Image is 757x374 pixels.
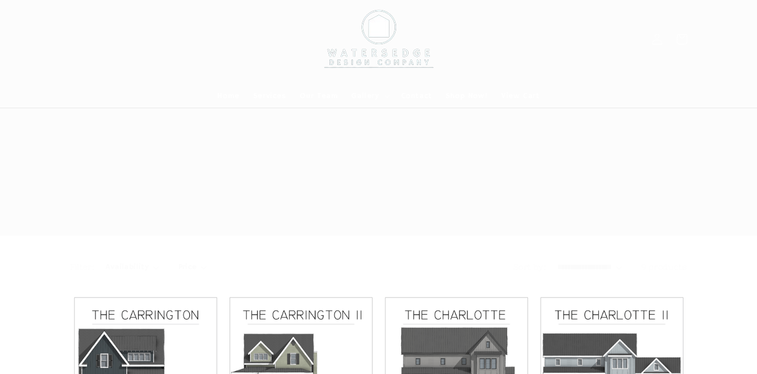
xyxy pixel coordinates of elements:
[394,84,439,108] a: Contact
[105,261,149,273] span: Availability
[401,91,432,101] span: Contact
[105,261,158,273] summary: Availability (0 selected)
[293,84,345,108] a: Our Team
[178,261,197,273] span: Price
[246,84,293,108] a: Services
[70,261,95,273] h2: Filter:
[300,91,338,101] span: Our Team
[351,91,379,101] span: Gallery
[178,261,207,273] summary: Price
[513,262,546,271] label: Sort by:
[210,84,246,108] a: Home
[501,91,539,101] span: View Cart
[253,91,286,101] span: Services
[317,4,441,74] img: Watersedge Design Co
[446,91,488,101] span: Shop Now!
[439,84,494,108] a: Shop Now!
[641,262,687,271] span: 9 products
[345,84,394,108] summary: Gallery
[494,84,546,108] a: View Cart
[217,91,239,101] span: Home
